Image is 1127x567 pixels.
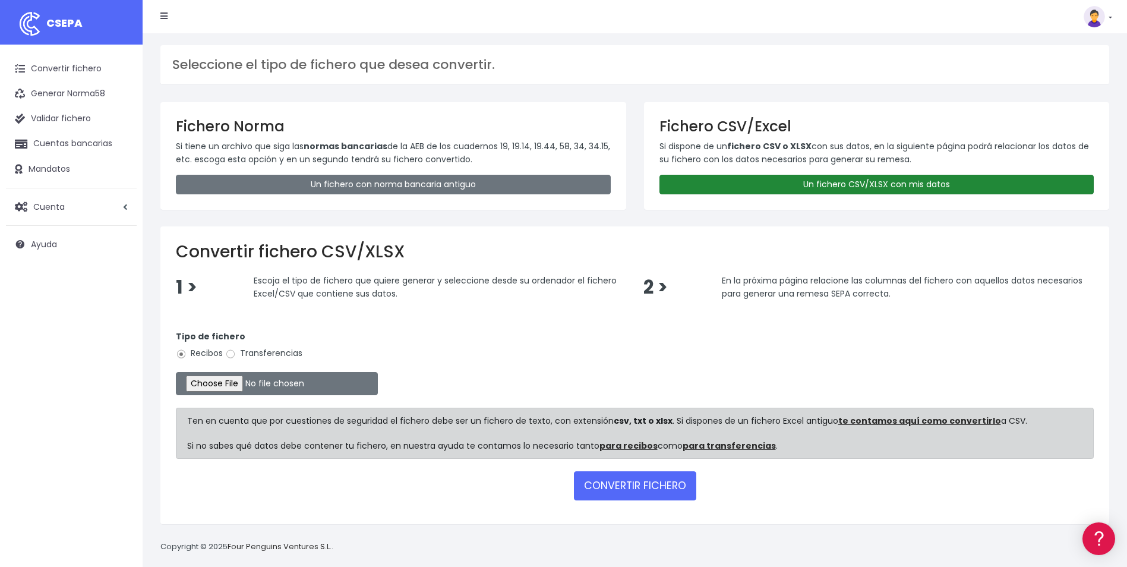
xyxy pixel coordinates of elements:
p: Si tiene un archivo que siga las de la AEB de los cuadernos 19, 19.14, 19.44, 58, 34, 34.15, etc.... [176,140,611,166]
span: En la próxima página relacione las columnas del fichero con aquellos datos necesarios para genera... [722,275,1082,300]
a: Convertir fichero [6,56,137,81]
a: Cuentas bancarias [6,131,137,156]
button: CONVERTIR FICHERO [574,471,696,500]
strong: csv, txt o xlsx [614,415,673,427]
a: Un fichero CSV/XLSX con mis datos [659,175,1094,194]
strong: Tipo de fichero [176,330,245,342]
div: Ten en cuenta que por cuestiones de seguridad el fichero debe ser un fichero de texto, con extens... [176,408,1094,459]
div: Programadores [12,285,226,297]
span: Escoja el tipo de fichero que quiere generar y seleccione desde su ordenador el fichero Excel/CSV... [254,275,617,300]
img: logo [15,9,45,39]
span: 1 > [176,275,197,300]
h3: Fichero CSV/Excel [659,118,1094,135]
div: Facturación [12,236,226,247]
a: te contamos aquí como convertirlo [838,415,1001,427]
label: Transferencias [225,347,302,360]
span: CSEPA [46,15,83,30]
a: Generar Norma58 [6,81,137,106]
span: Ayuda [31,238,57,250]
a: Four Penguins Ventures S.L. [228,541,332,552]
a: Cuenta [6,194,137,219]
a: Problemas habituales [12,169,226,187]
a: Perfiles de empresas [12,206,226,224]
a: Formatos [12,150,226,169]
a: Videotutoriales [12,187,226,206]
a: Ayuda [6,232,137,257]
a: API [12,304,226,322]
a: para recibos [599,440,658,452]
h3: Seleccione el tipo de fichero que desea convertir. [172,57,1097,73]
a: POWERED BY ENCHANT [163,342,229,354]
label: Recibos [176,347,223,360]
div: Convertir ficheros [12,131,226,143]
a: para transferencias [683,440,776,452]
strong: normas bancarias [304,140,387,152]
a: Mandatos [6,157,137,182]
a: Validar fichero [6,106,137,131]
h2: Convertir fichero CSV/XLSX [176,242,1094,262]
a: General [12,255,226,273]
button: Contáctanos [12,318,226,339]
a: Un fichero con norma bancaria antiguo [176,175,611,194]
a: Información general [12,101,226,119]
div: Información general [12,83,226,94]
p: Copyright © 2025 . [160,541,333,553]
h3: Fichero Norma [176,118,611,135]
p: Si dispone de un con sus datos, en la siguiente página podrá relacionar los datos de su fichero c... [659,140,1094,166]
span: 2 > [643,275,668,300]
span: Cuenta [33,200,65,212]
img: profile [1084,6,1105,27]
strong: fichero CSV o XLSX [727,140,812,152]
